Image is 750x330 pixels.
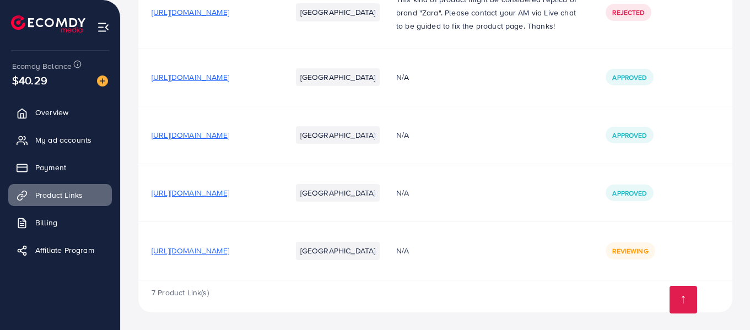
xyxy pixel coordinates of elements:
span: Affiliate Program [35,245,94,256]
span: Approved [612,131,646,140]
a: My ad accounts [8,129,112,151]
span: N/A [396,245,409,256]
a: Affiliate Program [8,239,112,261]
span: [URL][DOMAIN_NAME] [152,129,229,140]
span: [URL][DOMAIN_NAME] [152,7,229,18]
span: 7 Product Link(s) [152,287,209,298]
span: Ecomdy Balance [12,61,72,72]
span: [URL][DOMAIN_NAME] [152,72,229,83]
span: Approved [612,73,646,82]
a: Payment [8,156,112,178]
span: N/A [396,129,409,140]
iframe: Chat [703,280,742,322]
li: [GEOGRAPHIC_DATA] [296,126,380,144]
li: [GEOGRAPHIC_DATA] [296,184,380,202]
span: Approved [612,188,646,198]
span: Payment [35,162,66,173]
span: $40.29 [12,72,47,88]
img: image [97,75,108,86]
span: Billing [35,217,57,228]
li: [GEOGRAPHIC_DATA] [296,68,380,86]
a: Overview [8,101,112,123]
span: My ad accounts [35,134,91,145]
a: Product Links [8,184,112,206]
span: Product Links [35,190,83,201]
span: Overview [35,107,68,118]
span: Rejected [612,8,644,17]
li: [GEOGRAPHIC_DATA] [296,3,380,21]
img: logo [11,15,85,33]
span: N/A [396,187,409,198]
a: Billing [8,212,112,234]
li: [GEOGRAPHIC_DATA] [296,242,380,259]
span: [URL][DOMAIN_NAME] [152,245,229,256]
span: Reviewing [612,246,648,256]
img: menu [97,21,110,34]
span: [URL][DOMAIN_NAME] [152,187,229,198]
span: N/A [396,72,409,83]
